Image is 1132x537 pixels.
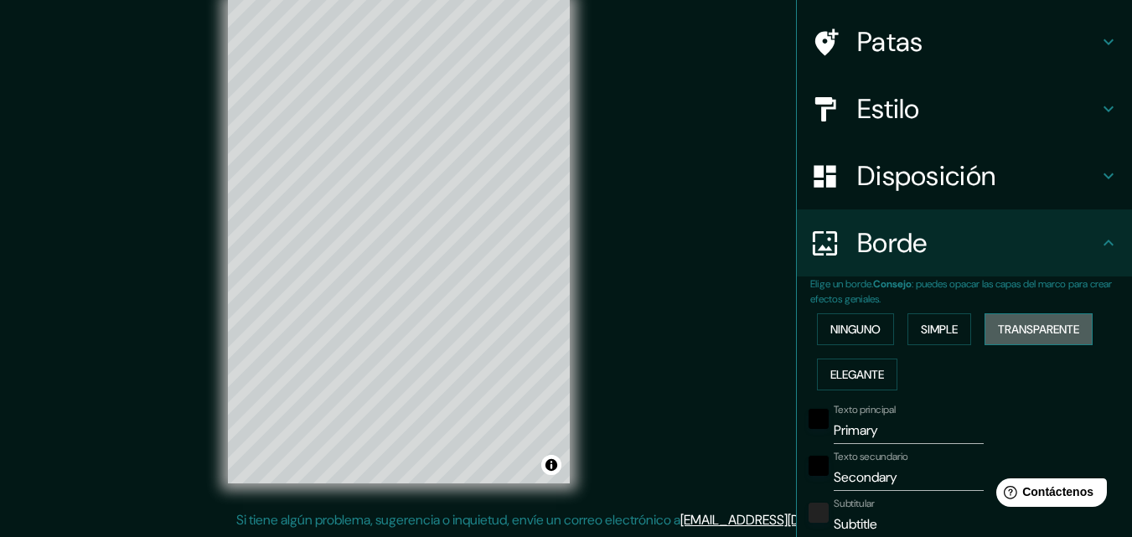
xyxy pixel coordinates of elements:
[983,472,1114,519] iframe: Lanzador de widgets de ayuda
[857,91,920,127] font: Estilo
[834,497,875,510] font: Subtitular
[921,322,958,337] font: Simple
[830,367,884,382] font: Elegante
[817,313,894,345] button: Ninguno
[857,24,923,59] font: Patas
[873,277,912,291] font: Consejo
[810,277,873,291] font: Elige un borde.
[797,8,1132,75] div: Patas
[857,158,995,194] font: Disposición
[809,503,829,523] button: color-222222
[998,322,1079,337] font: Transparente
[834,403,896,416] font: Texto principal
[797,209,1132,276] div: Borde
[834,450,908,463] font: Texto secundario
[809,409,829,429] button: negro
[810,277,1112,306] font: : puedes opacar las capas del marco para crear efectos geniales.
[680,511,887,529] a: [EMAIL_ADDRESS][DOMAIN_NAME]
[809,456,829,476] button: negro
[541,455,561,475] button: Activar o desactivar atribución
[907,313,971,345] button: Simple
[857,225,928,261] font: Borde
[985,313,1093,345] button: Transparente
[797,142,1132,209] div: Disposición
[817,359,897,390] button: Elegante
[797,75,1132,142] div: Estilo
[830,322,881,337] font: Ninguno
[236,511,680,529] font: Si tiene algún problema, sugerencia o inquietud, envíe un correo electrónico a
